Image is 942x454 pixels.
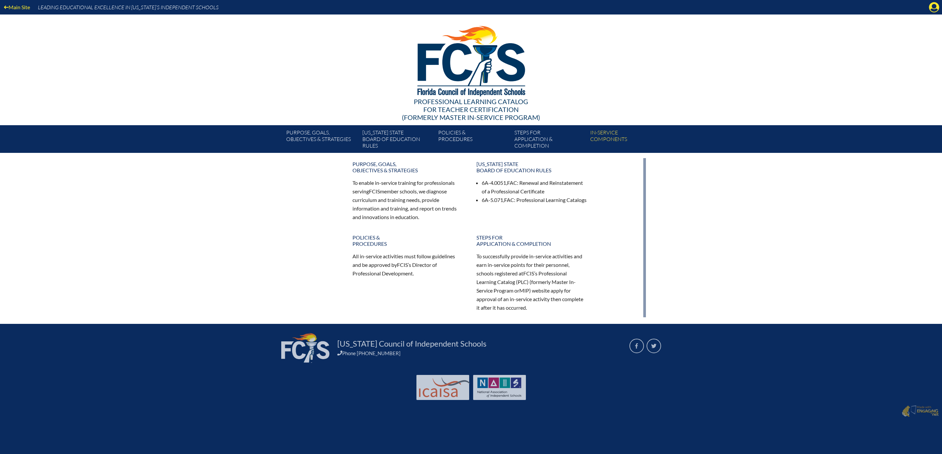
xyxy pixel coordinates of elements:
a: In-servicecomponents [588,128,663,153]
img: NAIS Logo [477,378,522,397]
p: All in-service activities must follow guidelines and be approved by ’s Director of Professional D... [352,252,463,278]
li: 6A-5.071, : Professional Learning Catalogs [482,196,587,204]
a: Purpose, goals,objectives & strategies [284,128,359,153]
svg: Manage account [929,2,939,13]
a: Purpose, goals,objectives & strategies [349,158,467,176]
span: MIP [519,287,529,294]
span: FCIS [369,188,380,194]
span: for Teacher Certification [423,105,519,113]
p: Made with [917,405,939,417]
img: Int'l Council Advancing Independent School Accreditation logo [419,378,470,397]
a: [US_STATE] StateBoard of Education rules [472,158,591,176]
img: FCISlogo221.eps [403,14,539,104]
span: FAC [504,197,514,203]
a: Policies &Procedures [349,232,467,249]
span: PLC [518,279,527,285]
img: Engaging - Bring it online [911,405,918,415]
a: Steps forapplication & completion [472,232,591,249]
div: Phone [PHONE_NUMBER] [337,350,622,356]
a: Steps forapplication & completion [512,128,588,153]
span: FCIS [397,262,408,268]
a: [US_STATE] Council of Independent Schools [335,338,489,349]
img: Engaging - Bring it online [917,409,939,417]
img: Engaging - Bring it online [902,405,910,417]
a: Made with [899,404,941,419]
span: FCIS [523,270,534,276]
span: FAC [507,180,517,186]
a: [US_STATE] StateBoard of Education rules [360,128,436,153]
div: Professional Learning Catalog (formerly Master In-service Program) [281,98,661,121]
a: Main Site [1,3,33,12]
a: Policies &Procedures [436,128,511,153]
li: 6A-4.0051, : Renewal and Reinstatement of a Professional Certificate [482,179,587,196]
p: To enable in-service training for professionals serving member schools, we diagnose curriculum an... [352,179,463,221]
img: FCIS_logo_white [281,333,329,363]
p: To successfully provide in-service activities and earn in-service points for their personnel, sch... [476,252,587,312]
